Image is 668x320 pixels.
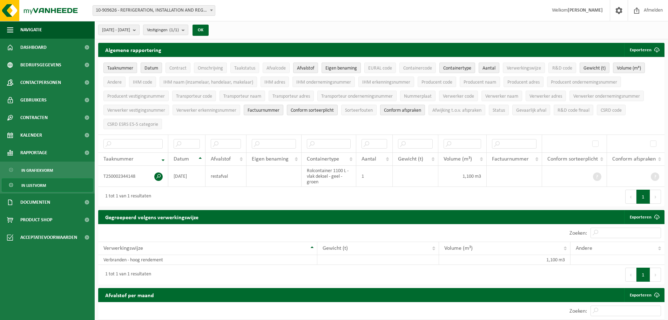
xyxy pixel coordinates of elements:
[380,105,425,115] button: Conform afspraken : Activate to sort
[102,25,130,35] span: [DATE] - [DATE]
[362,80,410,85] span: IHM erkenningsnummer
[573,94,640,99] span: Verwerker ondernemingsnummer
[133,80,152,85] span: IHM code
[483,66,495,71] span: Aantal
[223,94,261,99] span: Transporteur naam
[169,28,179,32] count: (1/1)
[624,43,664,57] button: Exporteren
[176,108,236,113] span: Verwerker erkenningsnummer
[143,25,188,35] button: Vestigingen(1/1)
[568,8,603,13] strong: [PERSON_NAME]
[103,246,143,251] span: Verwerkingswijze
[107,66,133,71] span: Taaknummer
[297,66,314,71] span: Afvalstof
[485,94,518,99] span: Verwerker naam
[272,94,310,99] span: Transporteur adres
[211,156,231,162] span: Afvalstof
[547,156,598,162] span: Conform sorteerplicht
[322,63,361,73] button: Eigen benamingEigen benaming: Activate to sort
[625,268,636,282] button: Previous
[2,178,93,192] a: In lijstvorm
[103,63,137,73] button: TaaknummerTaaknummer: Activate to remove sorting
[439,91,478,101] button: Verwerker codeVerwerker code: Activate to sort
[103,119,162,129] button: CSRD ESRS E5-5 categorieCSRD ESRS E5-5 categorie: Activate to sort
[554,105,593,115] button: R&D code finaalR&amp;D code finaal: Activate to sort
[325,66,357,71] span: Eigen benaming
[443,94,474,99] span: Verwerker code
[174,156,189,162] span: Datum
[321,94,393,99] span: Transporteur ondernemingsnummer
[169,66,187,71] span: Contract
[163,80,253,85] span: IHM naam (inzamelaar, handelaar, makelaar)
[492,156,529,162] span: Factuurnummer
[356,166,393,187] td: 1
[20,74,61,91] span: Contactpersonen
[93,6,215,15] span: 10-909626 - REFRIGERATION, INSTALLATION AND REGULATION - RELEGEM
[20,91,47,109] span: Gebruikers
[98,288,161,302] h2: Afvalstof per maand
[576,246,592,251] span: Andere
[292,77,355,87] button: IHM ondernemingsnummerIHM ondernemingsnummer: Activate to sort
[439,255,571,265] td: 1,100 m3
[479,63,499,73] button: AantalAantal: Activate to sort
[617,66,641,71] span: Volume (m³)
[168,166,205,187] td: [DATE]
[358,77,414,87] button: IHM erkenningsnummerIHM erkenningsnummer: Activate to sort
[263,63,290,73] button: AfvalcodeAfvalcode: Activate to sort
[205,166,247,187] td: restafval
[129,77,156,87] button: IHM codeIHM code: Activate to sort
[176,94,212,99] span: Transporteur code
[293,63,318,73] button: AfvalstofAfvalstof: Activate to sort
[403,66,432,71] span: Containercode
[93,5,215,16] span: 10-909626 - REFRIGERATION, INSTALLATION AND REGULATION - RELEGEM
[264,80,285,85] span: IHM adres
[230,63,259,73] button: TaakstatusTaakstatus: Activate to sort
[317,91,397,101] button: Transporteur ondernemingsnummerTransporteur ondernemingsnummer : Activate to sort
[252,156,289,162] span: Eigen benaming
[107,94,165,99] span: Producent vestigingsnummer
[400,91,436,101] button: NummerplaatNummerplaat: Activate to sort
[481,91,522,101] button: Verwerker naamVerwerker naam: Activate to sort
[569,308,587,314] label: Zoeken:
[107,108,165,113] span: Verwerker vestigingsnummer
[547,77,621,87] button: Producent ondernemingsnummerProducent ondernemingsnummer: Activate to sort
[552,66,572,71] span: R&D code
[20,109,48,126] span: Contracten
[504,77,544,87] button: Producent adresProducent adres: Activate to sort
[636,190,650,204] button: 1
[20,194,50,211] span: Documenten
[160,77,257,87] button: IHM naam (inzamelaar, handelaar, makelaar)IHM naam (inzamelaar, handelaar, makelaar): Activate to...
[444,156,472,162] span: Volume (m³)
[650,268,661,282] button: Next
[507,66,541,71] span: Verwerkingswijze
[460,77,500,87] button: Producent naamProducent naam: Activate to sort
[21,164,53,177] span: In grafiekvorm
[345,108,373,113] span: Sorteerfouten
[597,105,626,115] button: CSRD codeCSRD code: Activate to sort
[650,190,661,204] button: Next
[399,63,436,73] button: ContainercodeContainercode: Activate to sort
[512,105,550,115] button: Gevaarlijk afval : Activate to sort
[624,210,664,224] a: Exporteren
[20,21,42,39] span: Navigatie
[103,105,169,115] button: Verwerker vestigingsnummerVerwerker vestigingsnummer: Activate to sort
[20,144,47,162] span: Rapportage
[103,156,134,162] span: Taaknummer
[443,66,471,71] span: Containertype
[612,156,656,162] span: Conform afspraken
[493,108,505,113] span: Status
[20,126,42,144] span: Kalender
[625,190,636,204] button: Previous
[526,91,566,101] button: Verwerker adresVerwerker adres: Activate to sort
[364,63,396,73] button: EURAL codeEURAL code: Activate to sort
[418,77,456,87] button: Producent codeProducent code: Activate to sort
[20,211,52,229] span: Product Shop
[464,80,496,85] span: Producent naam
[21,179,46,192] span: In lijstvorm
[398,156,423,162] span: Gewicht (t)
[193,25,209,36] button: OK
[558,108,589,113] span: R&D code finaal
[302,166,356,187] td: Rolcontainer 1100 L - vlak deksel - geel - groen
[198,66,223,71] span: Omschrijving
[444,246,473,251] span: Volume (m³)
